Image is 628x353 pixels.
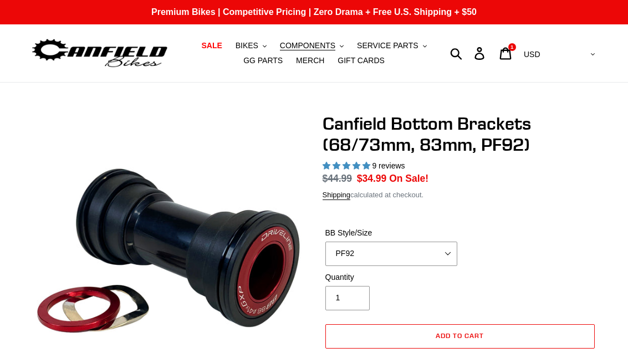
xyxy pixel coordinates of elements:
span: $34.99 [357,173,387,184]
span: 1 [510,44,513,50]
img: Canfield Bikes [30,36,169,71]
a: Shipping [323,191,351,200]
span: SALE [201,41,222,50]
h1: Canfield Bottom Brackets (68/73mm, 83mm, PF92) [323,113,598,156]
button: SERVICE PARTS [351,38,432,53]
span: BIKES [236,41,258,50]
button: COMPONENTS [274,38,349,53]
span: 4.89 stars [323,161,372,170]
label: BB Style/Size [325,227,457,239]
button: BIKES [230,38,272,53]
a: 1 [493,42,519,65]
span: MERCH [296,56,324,65]
a: GIFT CARDS [332,53,390,68]
a: SALE [196,38,227,53]
div: calculated at checkout. [323,190,598,201]
span: GG PARTS [243,56,283,65]
span: Add to cart [436,331,484,340]
s: $44.99 [323,173,353,184]
a: MERCH [290,53,330,68]
span: GIFT CARDS [338,56,385,65]
button: Add to cart [325,324,595,349]
a: GG PARTS [238,53,288,68]
span: COMPONENTS [280,41,335,50]
span: 9 reviews [372,161,405,170]
label: Quantity [325,272,457,283]
span: On Sale! [389,171,428,186]
span: SERVICE PARTS [357,41,418,50]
